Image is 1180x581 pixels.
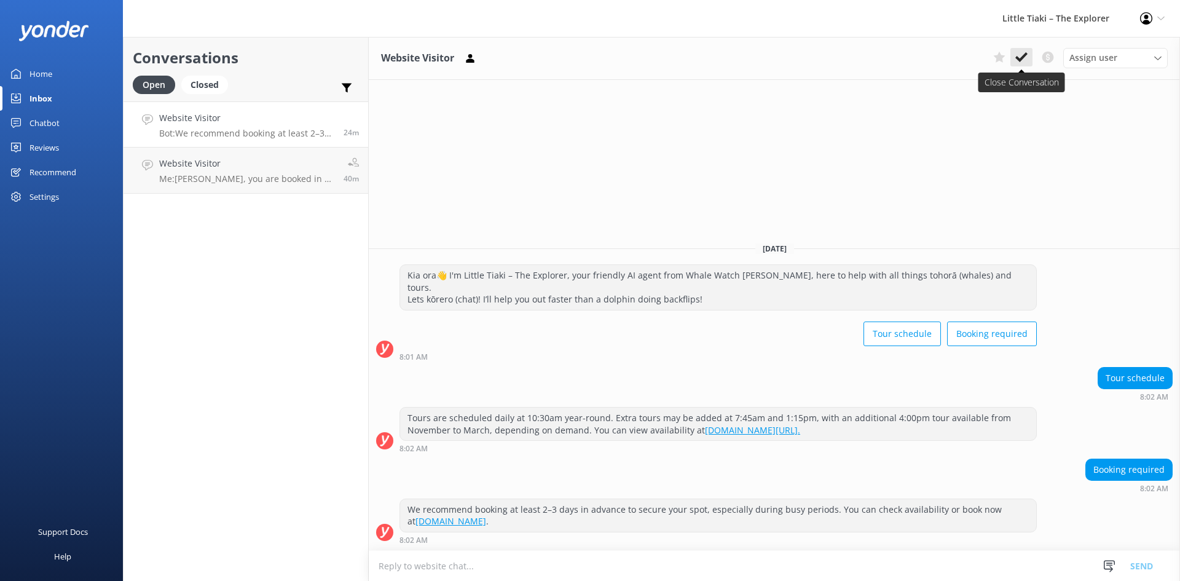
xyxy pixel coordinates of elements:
[159,173,334,184] p: Me: [PERSON_NAME], you are booked in at 10.45am
[863,322,941,346] button: Tour schedule
[18,21,89,41] img: yonder-white-logo.png
[1069,51,1117,65] span: Assign user
[133,77,181,91] a: Open
[29,86,52,111] div: Inbox
[54,544,71,569] div: Help
[133,46,359,69] h2: Conversations
[399,445,428,453] strong: 8:02 AM
[29,184,59,209] div: Settings
[399,444,1037,453] div: Oct 07 2025 08:02am (UTC +13:00) Pacific/Auckland
[1140,393,1168,401] strong: 8:02 AM
[159,157,334,170] h4: Website Visitor
[399,537,428,544] strong: 8:02 AM
[29,61,52,86] div: Home
[399,354,428,361] strong: 8:01 AM
[400,265,1036,310] div: Kia ora👋 I'm Little Tiaki – The Explorer, your friendly AI agent from Whale Watch [PERSON_NAME], ...
[29,111,60,135] div: Chatbot
[1098,368,1172,389] div: Tour schedule
[124,148,368,194] a: Website VisitorMe:[PERSON_NAME], you are booked in at 10.45am40m
[399,536,1037,544] div: Oct 07 2025 08:02am (UTC +13:00) Pacific/Auckland
[415,515,486,527] a: [DOMAIN_NAME]
[29,135,59,160] div: Reviews
[124,101,368,148] a: Website VisitorBot:We recommend booking at least 2–3 days in advance to secure your spot, especia...
[400,499,1036,532] div: We recommend booking at least 2–3 days in advance to secure your spot, especially during busy per...
[181,77,234,91] a: Closed
[381,50,454,66] h3: Website Visitor
[1140,485,1168,492] strong: 8:02 AM
[159,128,334,139] p: Bot: We recommend booking at least 2–3 days in advance to secure your spot, especially during bus...
[181,76,228,94] div: Closed
[399,352,1037,361] div: Oct 07 2025 08:01am (UTC +13:00) Pacific/Auckland
[133,76,175,94] div: Open
[38,520,88,544] div: Support Docs
[755,243,794,254] span: [DATE]
[29,160,76,184] div: Recommend
[344,173,359,184] span: Oct 07 2025 07:46am (UTC +13:00) Pacific/Auckland
[947,322,1037,346] button: Booking required
[705,424,800,436] a: [DOMAIN_NAME][URL].
[1063,48,1168,68] div: Assign User
[1098,392,1173,401] div: Oct 07 2025 08:02am (UTC +13:00) Pacific/Auckland
[400,408,1036,440] div: Tours are scheduled daily at 10:30am year-round. Extra tours may be added at 7:45am and 1:15pm, w...
[1086,459,1172,480] div: Booking required
[344,127,359,138] span: Oct 07 2025 08:02am (UTC +13:00) Pacific/Auckland
[1085,484,1173,492] div: Oct 07 2025 08:02am (UTC +13:00) Pacific/Auckland
[159,111,334,125] h4: Website Visitor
